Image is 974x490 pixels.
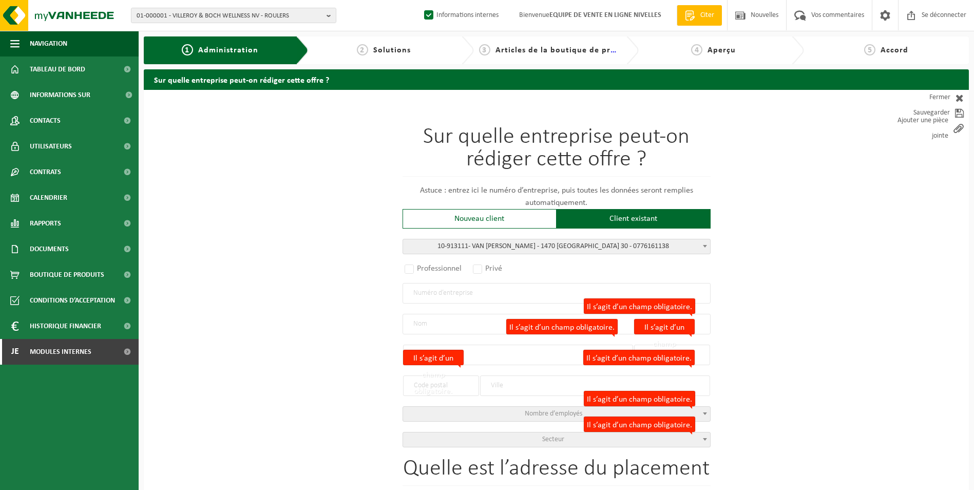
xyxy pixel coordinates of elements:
[876,121,969,136] a: Ajouter une pièce jointe
[10,339,20,365] span: Je
[151,44,288,56] a: 1Administration
[708,46,736,54] span: Aperçu
[30,339,91,365] span: Modules internes
[403,239,711,254] span: <span class="highlight"><span class="highlight">10-913111</span></span> - VAN BELLE PASCAL - 1470...
[403,184,711,209] p: Astuce : entrez ici le numéro d’entreprise, puis toutes les données seront remplies automatiquement.
[357,44,368,55] span: 2
[30,236,69,262] span: Documents
[881,46,908,54] span: Accord
[479,44,490,55] span: 3
[403,375,479,396] input: Code postal
[30,108,61,134] span: Contacts
[198,46,258,54] span: Administration
[403,458,711,486] h1: Quelle est l’adresse du placement
[30,134,72,159] span: Utilisateurs
[30,56,85,82] span: Tableau de bord
[437,242,468,250] span: 10-913111
[542,436,564,443] span: Secteur
[876,90,969,105] a: Fermer
[809,44,964,56] a: 5Accord
[864,44,875,55] span: 5
[495,46,636,54] span: Articles de la boutique de produits
[422,8,499,23] label: Informations internes
[403,283,711,304] input: Numéro d’entreprise
[30,185,67,211] span: Calendrier
[30,288,115,313] span: Conditions d’acceptation
[30,313,101,339] span: Historique financier
[182,44,193,55] span: 1
[677,5,722,26] a: Citer
[30,31,67,56] span: Navigation
[30,82,119,108] span: Informations sur l’entreprise
[698,10,717,21] span: Citer
[480,375,710,396] input: Ville
[584,391,695,406] label: Il s’agit d’un champ obligatoire.
[403,345,633,365] input: Rue
[403,350,464,365] label: Il s’agit d’un champ obligatoire.
[30,159,61,185] span: Contrats
[519,11,661,19] font: Bienvenue
[557,209,711,229] div: Client existant
[30,211,61,236] span: Rapports
[471,261,505,276] label: Privé
[137,8,322,24] span: 01-000001 - VILLEROY & BOCH WELLNESS NV - ROULERS
[479,44,618,56] a: 3Articles de la boutique de produits
[403,209,557,229] div: Nouveau client
[549,11,661,19] strong: EQUIPE DE VENTE EN LIGNE NIVELLES
[314,44,453,56] a: 2Solutions
[525,410,582,418] span: Nombre d’employés
[403,314,711,334] input: Nom
[403,126,711,177] h1: Sur quelle entreprise peut-on rédiger cette offre ?
[876,105,969,121] a: Sauvegarder
[691,44,702,55] span: 4
[584,417,695,432] label: Il s’agit d’un champ obligatoire.
[373,46,411,54] span: Solutions
[644,44,783,56] a: 4Aperçu
[882,113,948,144] font: Ajouter une pièce jointe
[584,298,695,314] label: Il s’agit d’un champ obligatoire.
[929,90,950,105] font: Fermer
[30,262,104,288] span: Boutique de produits
[144,69,969,89] h2: Sur quelle entreprise peut-on rédiger cette offre ?
[131,8,336,23] button: 01-000001 - VILLEROY & BOCH WELLNESS NV - ROULERS
[583,350,695,365] label: Il s’agit d’un champ obligatoire.
[634,319,695,334] label: Il s’agit d’un champ obligatoire.
[913,105,950,121] font: Sauvegarder
[506,319,618,334] label: Il s’agit d’un champ obligatoire.
[403,261,465,276] label: Professionnel
[403,239,710,254] span: <span class="highlight"><span class="highlight">10-913111</span></span> - VAN BELLE PASCAL - 1470...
